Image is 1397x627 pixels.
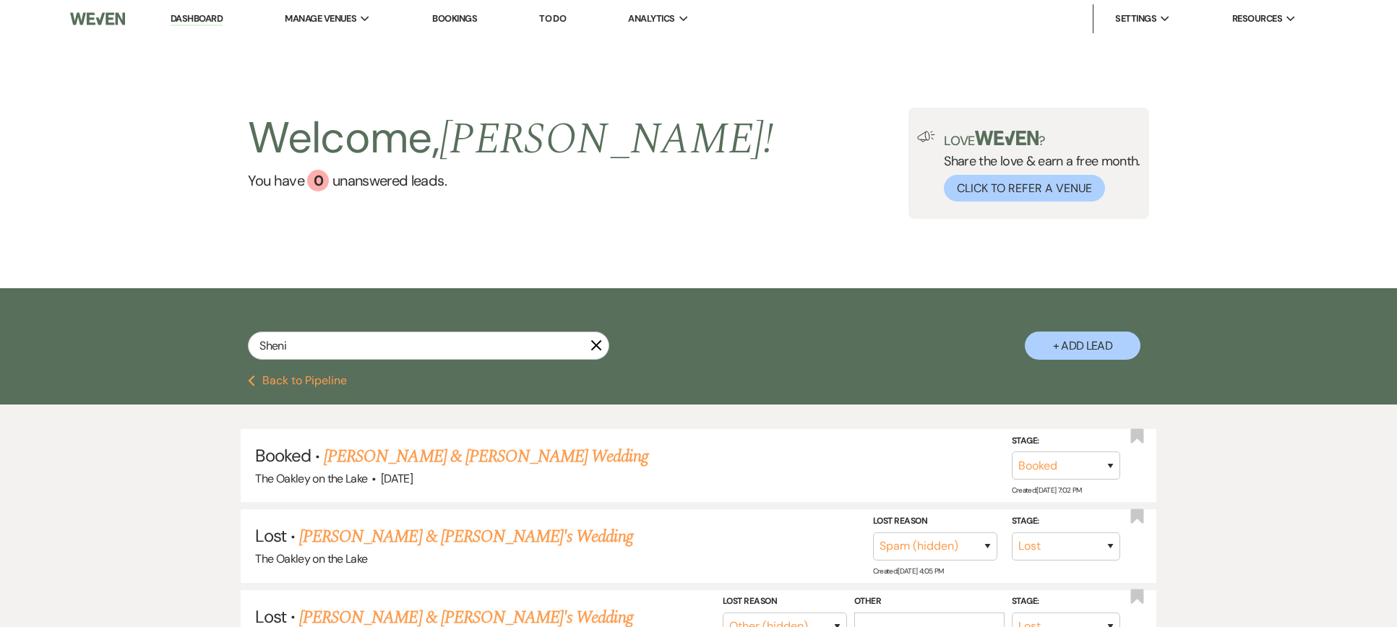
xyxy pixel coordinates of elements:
[285,12,356,26] span: Manage Venues
[248,170,773,191] a: You have 0 unanswered leads.
[1115,12,1156,26] span: Settings
[1012,485,1082,495] span: Created: [DATE] 7:02 PM
[1012,433,1120,449] label: Stage:
[432,12,477,25] a: Bookings
[299,524,633,550] a: [PERSON_NAME] & [PERSON_NAME]'s Wedding
[324,444,648,470] a: [PERSON_NAME] & [PERSON_NAME] Wedding
[723,594,847,610] label: Lost Reason
[873,566,944,575] span: Created: [DATE] 4:05 PM
[628,12,674,26] span: Analytics
[307,170,329,191] div: 0
[439,106,773,173] span: [PERSON_NAME] !
[1025,332,1140,360] button: + Add Lead
[248,375,347,386] button: Back to Pipeline
[539,12,566,25] a: To Do
[854,594,1005,610] label: Other
[255,551,367,566] span: The Oakley on the Lake
[255,444,310,467] span: Booked
[935,131,1140,202] div: Share the love & earn a free month.
[248,332,609,360] input: Search by name, event date, email address or phone number
[1012,514,1120,529] label: Stage:
[381,471,413,486] span: [DATE]
[1012,594,1120,610] label: Stage:
[248,108,773,170] h2: Welcome,
[975,131,1039,145] img: weven-logo-green.svg
[917,131,935,142] img: loud-speaker-illustration.svg
[944,131,1140,147] p: Love ?
[1232,12,1282,26] span: Resources
[944,175,1105,202] button: Click to Refer a Venue
[873,514,997,529] label: Lost Reason
[255,471,367,486] span: The Oakley on the Lake
[255,524,285,547] span: Lost
[70,4,126,34] img: Weven Logo
[171,12,223,26] a: Dashboard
